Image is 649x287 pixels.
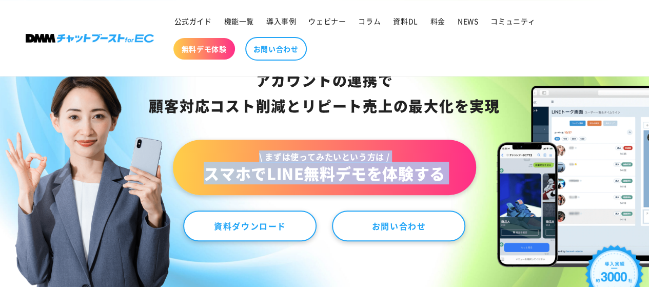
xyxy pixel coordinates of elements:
a: 公式ガイド [168,10,218,32]
a: 無料デモ体験 [173,38,235,60]
a: \ まずは使ってみたいという方は /スマホでLINE無料デモを体験する [173,140,476,195]
span: 資料DL [393,16,418,26]
span: ウェビナー [308,16,346,26]
span: コラム [358,16,381,26]
a: 導入事例 [260,10,302,32]
a: お問い合わせ [245,37,307,61]
span: 導入事例 [266,16,296,26]
a: お問い合わせ [332,211,465,241]
span: 公式ガイド [174,16,212,26]
a: コラム [352,10,387,32]
div: アカウントの連携で 顧客対応コスト削減と リピート売上の 最大化を実現 [121,68,528,119]
span: NEWS [458,16,478,26]
a: 資料ダウンロード [183,211,317,241]
a: NEWS [451,10,484,32]
span: 無料デモ体験 [182,44,227,53]
a: 機能一覧 [218,10,260,32]
span: コミュニティ [490,16,536,26]
span: \ まずは使ってみたいという方は / [204,151,445,162]
a: 資料DL [387,10,424,32]
a: コミュニティ [484,10,542,32]
a: ウェビナー [302,10,352,32]
span: お問い合わせ [253,44,299,53]
img: 株式会社DMM Boost [26,34,154,43]
span: 機能一覧 [224,16,254,26]
span: 料金 [430,16,445,26]
a: 料金 [424,10,451,32]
